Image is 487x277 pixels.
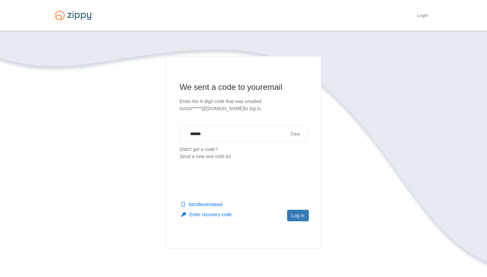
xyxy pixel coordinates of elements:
p: Enter the 6-digit code that was emailed to mzti*****@[DOMAIN_NAME] to log in. [180,98,307,112]
div: Send a new one in 00:43 [180,153,307,160]
h1: We sent a code to your email [180,82,307,93]
button: Log in [287,210,309,221]
button: Enter recovery code [181,211,232,218]
img: Logo [51,7,97,23]
button: Sendtextinstead [181,201,222,208]
p: Didn't get a code? [180,146,307,160]
button: Clear [288,131,302,137]
a: Login [417,13,428,20]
